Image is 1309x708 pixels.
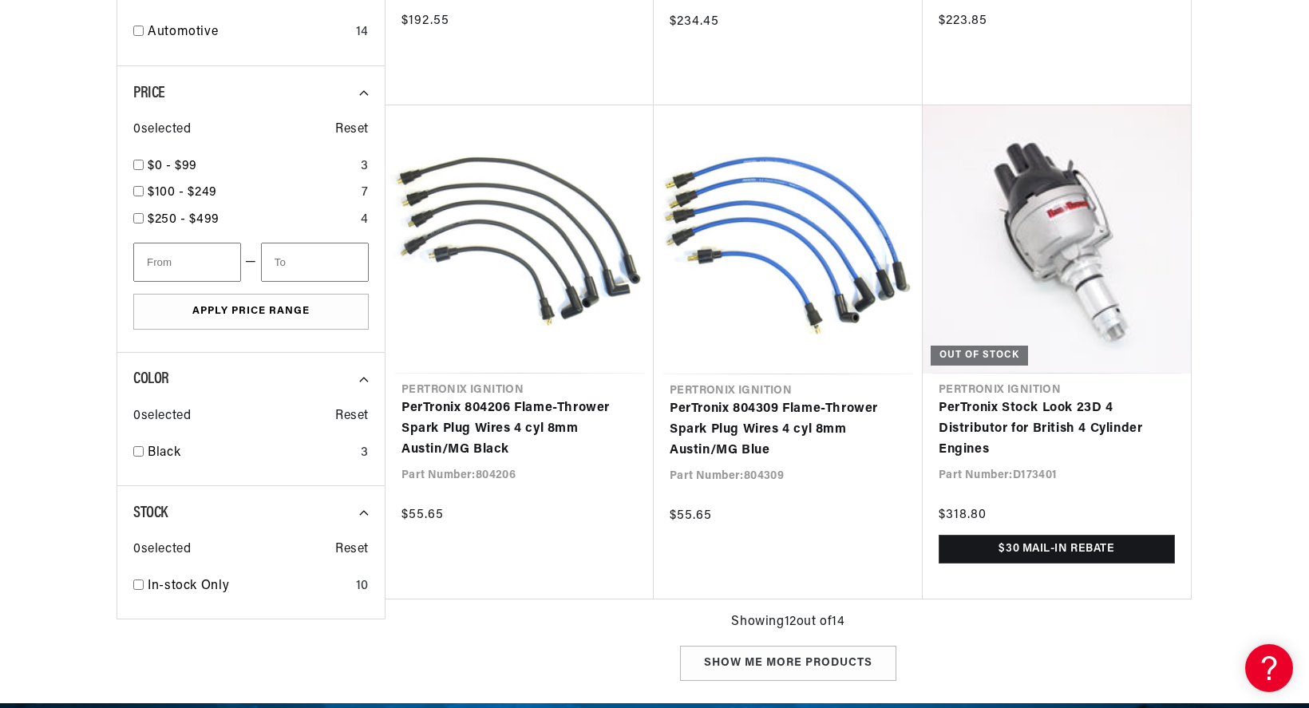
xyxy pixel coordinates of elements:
[148,186,217,199] span: $100 - $249
[148,213,219,226] span: $250 - $499
[356,22,369,43] div: 14
[361,443,369,464] div: 3
[680,646,896,682] div: Show me more products
[148,443,354,464] a: Black
[133,294,369,330] button: Apply Price Range
[362,183,369,204] div: 7
[133,243,241,282] input: From
[670,399,907,461] a: PerTronix 804309 Flame-Thrower Spark Plug Wires 4 cyl 8mm Austin/MG Blue
[261,243,369,282] input: To
[133,406,191,427] span: 0 selected
[148,160,197,172] span: $0 - $99
[148,576,350,597] a: In-stock Only
[133,371,169,387] span: Color
[335,406,369,427] span: Reset
[148,22,350,43] a: Automotive
[133,85,165,101] span: Price
[401,398,638,460] a: PerTronix 804206 Flame-Thrower Spark Plug Wires 4 cyl 8mm Austin/MG Black
[356,576,369,597] div: 10
[731,612,844,633] span: Showing 12 out of 14
[133,540,191,560] span: 0 selected
[335,540,369,560] span: Reset
[133,120,191,140] span: 0 selected
[939,398,1175,460] a: PerTronix Stock Look 23D 4 Distributor for British 4 Cylinder Engines
[361,156,369,177] div: 3
[245,252,257,273] span: —
[335,120,369,140] span: Reset
[361,210,369,231] div: 4
[133,505,168,521] span: Stock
